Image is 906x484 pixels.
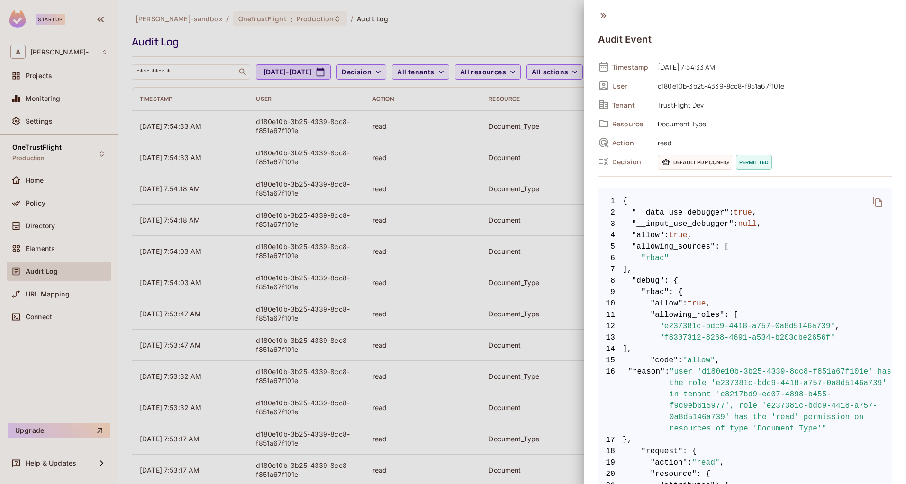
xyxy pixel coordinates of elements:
[736,155,772,170] span: permitted
[651,457,688,468] span: "action"
[835,321,840,332] span: ,
[598,275,623,287] span: 8
[725,309,738,321] span: : [
[598,298,623,309] span: 10
[720,457,725,468] span: ,
[632,241,716,252] span: "allowing_sources"
[598,343,892,355] span: ],
[598,343,623,355] span: 14
[598,366,623,434] span: 16
[598,434,892,446] span: },
[598,457,623,468] span: 19
[715,241,729,252] span: : [
[632,275,664,287] span: "debug"
[665,366,670,434] span: :
[632,218,734,230] span: "__input_use_debugger"
[688,230,692,241] span: ,
[598,446,623,457] span: 18
[738,218,757,230] span: null
[653,137,892,148] span: read
[757,218,761,230] span: ,
[697,468,710,480] span: : {
[598,264,623,275] span: 7
[653,118,892,129] span: Document Type
[669,230,688,241] span: true
[734,207,752,218] span: true
[752,207,757,218] span: ,
[628,366,665,434] span: "reason"
[612,63,650,72] span: Timestamp
[612,81,650,90] span: User
[669,287,683,298] span: : {
[598,264,892,275] span: ],
[651,355,679,366] span: "code"
[660,332,835,343] span: "f8307312-8268-4691-a534-b203dbe2656f"
[598,434,623,446] span: 17
[734,218,738,230] span: :
[598,287,623,298] span: 9
[641,252,669,264] span: "rbac"
[683,446,697,457] span: : {
[683,355,715,366] span: "allow"
[683,298,688,309] span: :
[692,457,720,468] span: "read"
[651,298,683,309] span: "allow"
[706,298,711,309] span: ,
[664,230,669,241] span: :
[598,355,623,366] span: 15
[664,275,678,287] span: : {
[612,100,650,109] span: Tenant
[612,138,650,147] span: Action
[729,207,734,218] span: :
[688,457,692,468] span: :
[653,80,892,91] span: d180e10b-3b25-4339-8cc8-f851a67f101e
[598,218,623,230] span: 3
[641,446,683,457] span: "request"
[598,230,623,241] span: 4
[612,157,650,166] span: Decision
[598,34,652,45] h4: Audit Event
[658,155,732,170] span: Default PDP config
[688,298,706,309] span: true
[598,207,623,218] span: 2
[612,119,650,128] span: Resource
[653,99,892,110] span: TrustFlight Dev
[653,61,892,72] span: [DATE] 7:54:33 AM
[623,196,627,207] span: {
[651,468,697,480] span: "resource"
[867,190,889,213] button: delete
[660,321,835,332] span: "e237381c-bdc9-4418-a757-0a8d5146a739"
[632,207,729,218] span: "__data_use_debugger"
[632,230,664,241] span: "allow"
[598,321,623,332] span: 12
[598,252,623,264] span: 6
[641,287,669,298] span: "rbac"
[651,309,725,321] span: "allowing_roles"
[598,241,623,252] span: 5
[715,355,720,366] span: ,
[598,196,623,207] span: 1
[598,332,623,343] span: 13
[670,366,892,434] span: "user 'd180e10b-3b25-4339-8cc8-f851a67f101e' has the role 'e237381c-bdc9-4418-a757-0a8d5146a739' ...
[598,468,623,480] span: 20
[598,309,623,321] span: 11
[678,355,683,366] span: :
